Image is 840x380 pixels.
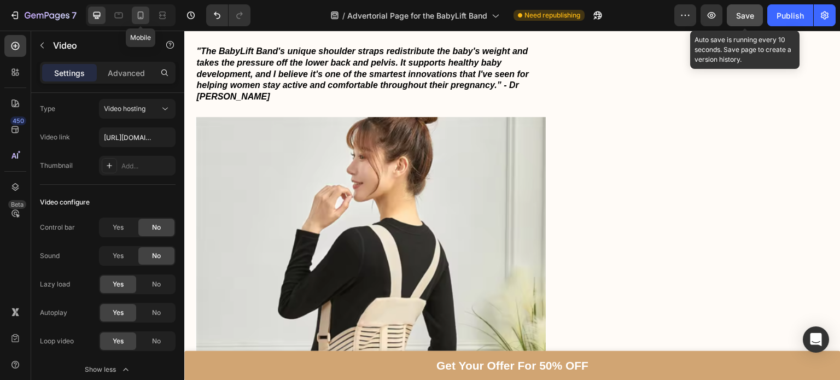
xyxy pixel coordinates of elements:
[206,4,250,26] div: Undo/Redo
[54,67,85,79] p: Settings
[113,336,124,346] span: Yes
[121,161,173,171] div: Add...
[152,279,161,289] span: No
[40,279,70,289] div: Lazy load
[767,4,813,26] button: Publish
[40,336,74,346] div: Loop video
[342,10,345,21] span: /
[10,116,26,125] div: 450
[152,223,161,232] span: No
[40,223,75,232] div: Control bar
[777,10,804,21] div: Publish
[113,223,124,232] span: Yes
[524,10,580,20] span: Need republishing
[104,104,145,113] span: Video hosting
[152,251,161,261] span: No
[108,67,145,79] p: Advanced
[99,127,176,147] input: Insert video url here
[40,132,70,142] div: Video link
[736,11,754,20] span: Save
[85,364,131,375] div: Show less
[40,197,90,207] div: Video configure
[40,161,73,171] div: Thumbnail
[40,104,55,114] div: Type
[72,9,77,22] p: 7
[53,39,146,52] p: Video
[252,325,404,346] p: Get Your Offer For 50% OFF
[40,360,176,379] button: Show less
[152,308,161,318] span: No
[347,10,487,21] span: Advertorial Page for the BabyLift Band
[99,99,176,119] button: Video hosting
[184,31,840,380] iframe: Design area
[152,336,161,346] span: No
[8,200,26,209] div: Beta
[113,308,124,318] span: Yes
[113,251,124,261] span: Yes
[40,308,67,318] div: Autoplay
[40,251,60,261] div: Sound
[4,4,81,26] button: 7
[803,326,829,353] div: Open Intercom Messenger
[727,4,763,26] button: Save
[12,16,345,71] strong: "The BabyLift Band's unique shoulder straps redistribute the baby's weight and takes the pressure...
[113,279,124,289] span: Yes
